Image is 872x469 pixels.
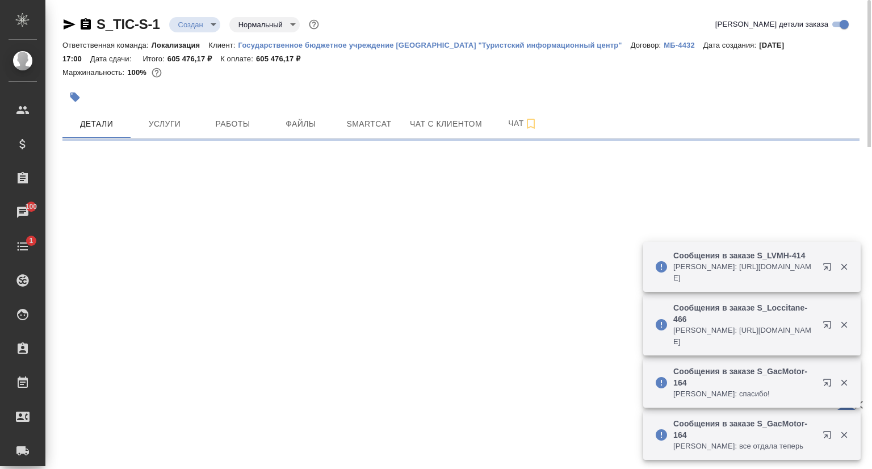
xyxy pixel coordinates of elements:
[175,20,207,30] button: Создан
[127,68,149,77] p: 100%
[816,424,843,451] button: Открыть в новой вкладке
[274,117,328,131] span: Файлы
[496,116,550,131] span: Чат
[238,40,631,49] a: Государственное бюджетное учреждение [GEOGRAPHIC_DATA] "Туристский информационный центр"
[703,41,759,49] p: Дата создания:
[152,41,209,49] p: Локализация
[673,261,815,284] p: [PERSON_NAME]: [URL][DOMAIN_NAME]
[235,20,286,30] button: Нормальный
[22,235,40,246] span: 1
[19,201,44,212] span: 100
[673,418,815,441] p: Сообщения в заказе S_GacMotor-164
[149,65,164,80] button: 0.00 RUB;
[631,41,664,49] p: Договор:
[142,55,167,63] p: Итого:
[524,117,538,131] svg: Подписаться
[3,198,43,227] a: 100
[673,250,815,261] p: Сообщения в заказе S_LVMH-414
[206,117,260,131] span: Работы
[69,117,124,131] span: Детали
[220,55,256,63] p: К оплате:
[238,41,631,49] p: Государственное бюджетное учреждение [GEOGRAPHIC_DATA] "Туристский информационный центр"
[137,117,192,131] span: Услуги
[673,325,815,347] p: [PERSON_NAME]: [URL][DOMAIN_NAME]
[342,117,396,131] span: Smartcat
[62,85,87,110] button: Добавить тэг
[673,302,815,325] p: Сообщения в заказе S_Loccitane-466
[3,232,43,261] a: 1
[832,378,856,388] button: Закрыть
[62,68,127,77] p: Маржинальность:
[673,388,815,400] p: [PERSON_NAME]: спасибо!
[62,41,152,49] p: Ответственная команда:
[90,55,134,63] p: Дата сдачи:
[167,55,220,63] p: 605 476,17 ₽
[832,262,856,272] button: Закрыть
[832,430,856,440] button: Закрыть
[79,18,93,31] button: Скопировать ссылку
[673,441,815,452] p: [PERSON_NAME]: все отдала теперь
[307,17,321,32] button: Доп статусы указывают на важность/срочность заказа
[832,320,856,330] button: Закрыть
[664,40,703,49] a: МБ-4432
[715,19,828,30] span: [PERSON_NAME] детали заказа
[410,117,482,131] span: Чат с клиентом
[229,17,300,32] div: Создан
[816,256,843,283] button: Открыть в новой вкладке
[62,18,76,31] button: Скопировать ссылку для ЯМессенджера
[256,55,309,63] p: 605 476,17 ₽
[816,313,843,341] button: Открыть в новой вкладке
[816,371,843,399] button: Открыть в новой вкладке
[673,366,815,388] p: Сообщения в заказе S_GacMotor-164
[169,17,220,32] div: Создан
[208,41,238,49] p: Клиент:
[97,16,160,32] a: S_TIC-S-1
[664,41,703,49] p: МБ-4432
